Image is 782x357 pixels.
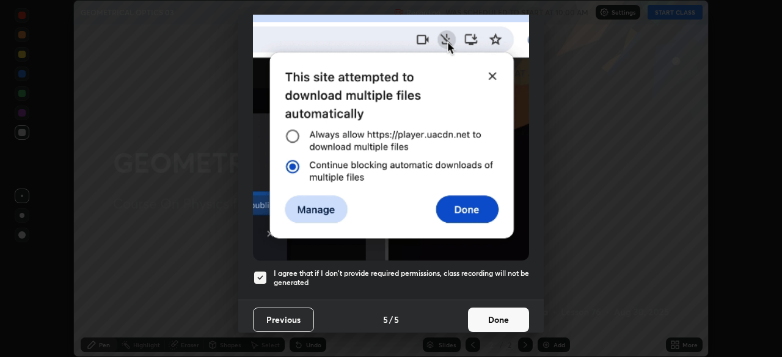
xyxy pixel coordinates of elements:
h4: 5 [394,313,399,326]
button: Previous [253,308,314,332]
h4: / [389,313,393,326]
h5: I agree that if I don't provide required permissions, class recording will not be generated [274,269,529,287]
h4: 5 [383,313,388,326]
button: Done [468,308,529,332]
